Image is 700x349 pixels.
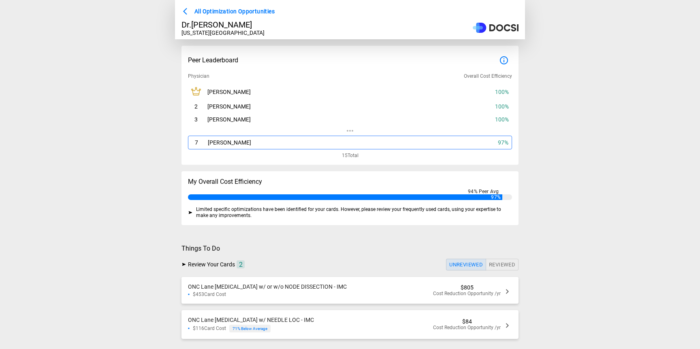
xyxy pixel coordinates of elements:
[433,291,501,296] span: Cost Reduction Opportunity /yr
[194,116,198,123] span: 3
[486,259,519,270] button: Reviewed
[188,317,314,323] span: ONC Lane [MEDICAL_DATA] w/ NEEDLE LOC - IMC
[468,189,499,194] span: 94 % Peer Avg
[188,73,209,79] span: Physician
[464,73,512,79] span: Overall Cost Efficiency
[495,89,509,95] span: 100 %
[188,56,238,64] span: Peer Leaderboard
[193,326,204,331] span: $116
[207,116,251,123] span: [PERSON_NAME]
[498,139,508,146] span: 97 %
[193,326,226,331] span: Card Cost
[495,103,509,110] span: 100 %
[342,149,359,158] span: 15 Total
[462,318,472,325] span: $84
[194,103,198,110] span: 2
[207,103,251,110] span: [PERSON_NAME]
[446,259,486,270] button: Unreviewed
[473,23,519,33] img: Site Logo
[188,283,347,290] span: ONC Lane [MEDICAL_DATA] w/ or w/o NODE DISSECTION - IMC
[196,206,512,219] span: Limited specific optimizations have been identified for your cards. However, please review your f...
[195,139,198,146] span: 7
[194,6,275,17] span: All Optimization Opportunities
[193,292,226,297] span: Card Cost
[433,325,501,330] span: Cost Reduction Opportunity /yr
[181,6,278,17] button: All Optimization Opportunities
[181,20,252,30] span: Dr. [PERSON_NAME]
[239,261,243,268] span: 2
[181,245,519,252] span: Things To Do
[188,178,262,185] span: My Overall Cost Efficiency
[461,284,474,291] span: $805
[207,89,251,95] span: [PERSON_NAME]
[188,261,235,268] span: Review Your Cards
[495,116,509,123] span: 100 %
[208,139,251,146] span: [PERSON_NAME]
[233,326,267,331] span: 71 % Below Average
[193,292,204,297] span: $453
[181,30,265,36] span: [US_STATE][GEOGRAPHIC_DATA]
